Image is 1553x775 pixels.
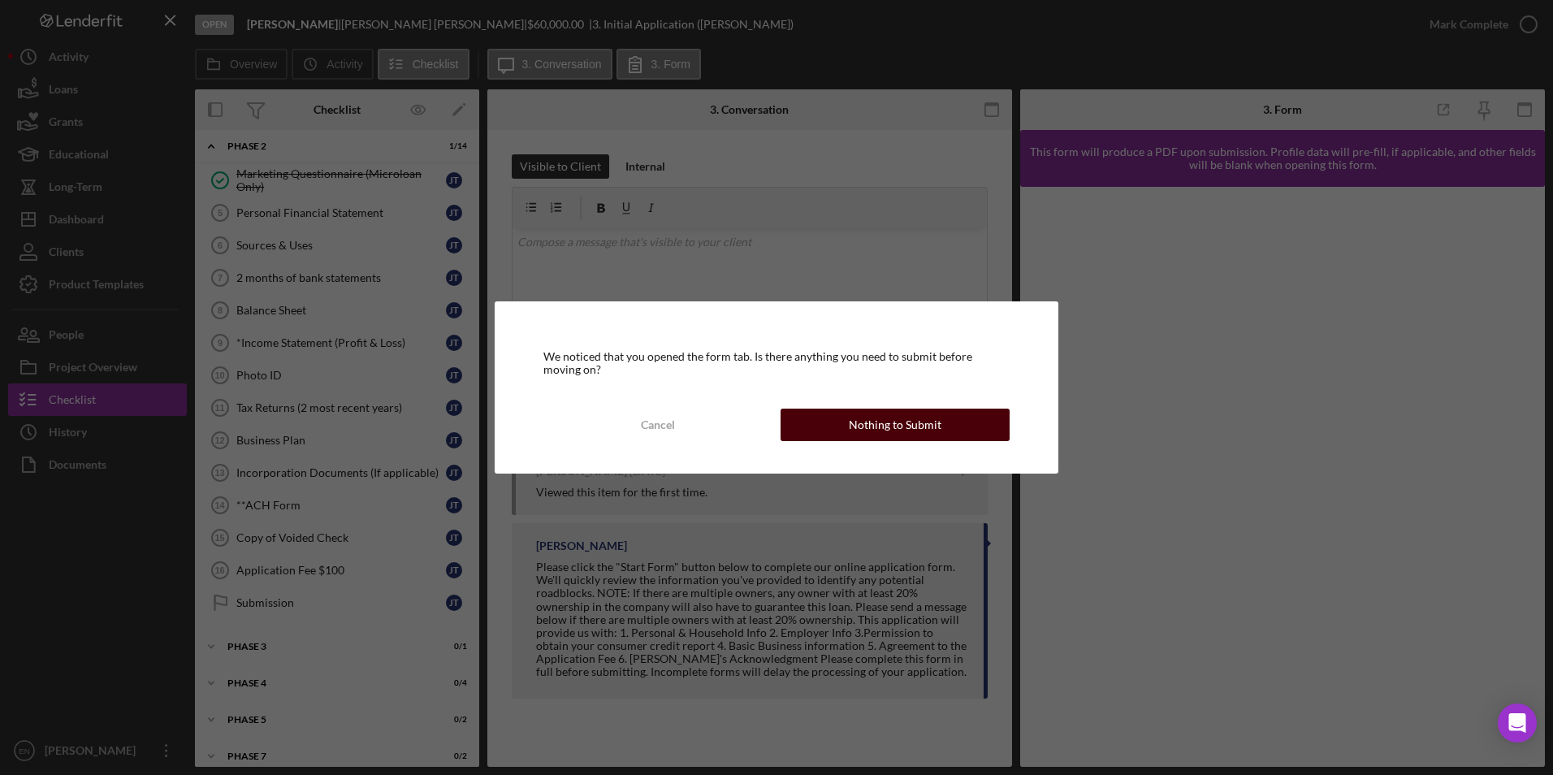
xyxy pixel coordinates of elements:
div: Cancel [641,409,675,441]
button: Cancel [543,409,772,441]
div: Nothing to Submit [849,409,941,441]
div: We noticed that you opened the form tab. Is there anything you need to submit before moving on? [543,350,1010,376]
div: Open Intercom Messenger [1498,704,1537,743]
button: Nothing to Submit [781,409,1010,441]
